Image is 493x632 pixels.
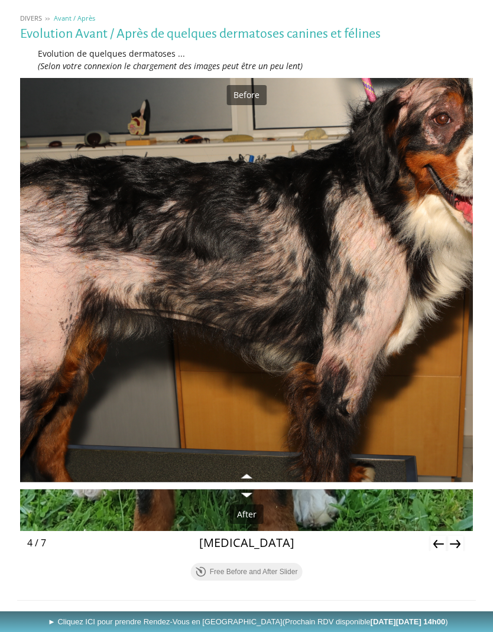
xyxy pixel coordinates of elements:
[79,535,414,551] div: [MEDICAL_DATA]
[230,504,264,525] div: After
[445,533,466,555] div: Next
[38,60,303,71] em: (Selon votre connexion le chargement des images peut être un peu lent)
[226,85,267,105] div: Before
[27,537,46,549] div: 4 / 7
[20,47,473,60] p: Evolution de quelques dermatoses ...
[371,617,446,626] b: [DATE][DATE] 14h00
[48,617,448,626] span: ► Cliquez ICI pour prendre Rendez-Vous en [GEOGRAPHIC_DATA]
[54,14,95,22] span: Avant / Après
[191,563,303,581] a: Free Before and After Slider
[428,533,449,555] div: Previous
[51,14,98,22] a: Avant / Après
[20,14,42,22] span: DIVERS
[17,14,45,22] a: DIVERS
[20,27,473,41] h1: Evolution Avant / Après de quelques dermatoses canines et félines
[283,617,448,626] span: (Prochain RDV disponible )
